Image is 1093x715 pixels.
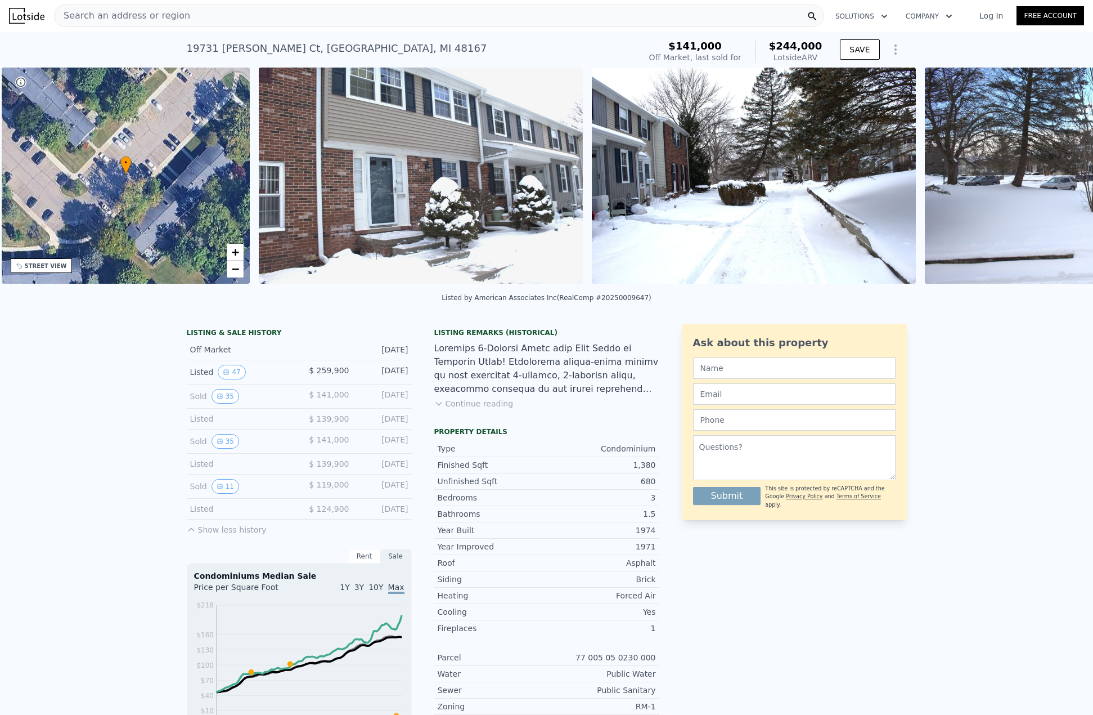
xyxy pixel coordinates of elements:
[358,434,408,449] div: [DATE]
[190,503,290,515] div: Listed
[194,570,404,582] div: Condominiums Median Sale
[196,646,214,654] tspan: $130
[1016,6,1084,25] a: Free Account
[765,485,895,509] div: This site is protected by reCAPTCHA and the Google and apply.
[187,328,412,339] div: LISTING & SALE HISTORY
[438,541,547,552] div: Year Improved
[259,68,583,284] img: Sale: 139684712 Parcel: 46558045
[668,40,722,52] span: $141,000
[190,344,290,355] div: Off Market
[9,8,44,24] img: Lotside
[190,389,290,404] div: Sold
[649,52,741,63] div: Off Market, last sold for
[693,487,761,505] button: Submit
[438,443,547,454] div: Type
[354,583,364,592] span: 3Y
[190,479,290,494] div: Sold
[438,652,547,663] div: Parcel
[786,493,822,499] a: Privacy Policy
[232,262,239,276] span: −
[218,365,245,379] button: View historical data
[547,492,656,503] div: 3
[434,398,514,409] button: Continue reading
[826,6,897,26] button: Solutions
[120,156,132,176] div: •
[547,668,656,680] div: Public Water
[190,434,290,449] div: Sold
[358,458,408,470] div: [DATE]
[358,365,408,379] div: [DATE]
[349,549,380,564] div: Rent
[380,549,412,564] div: Sale
[227,261,244,278] a: Zoom out
[190,413,290,424] div: Listed
[840,39,879,60] button: SAVE
[547,652,656,663] div: 77 005 05 0230 000
[309,459,349,468] span: $ 139,900
[897,6,961,26] button: Company
[547,443,656,454] div: Condominium
[438,459,547,471] div: Finished Sqft
[187,520,267,535] button: Show less history
[201,707,214,715] tspan: $10
[368,583,383,592] span: 10Y
[547,525,656,536] div: 1974
[693,357,896,379] input: Name
[309,390,349,399] span: $ 141,000
[592,68,916,284] img: Sale: 139684712 Parcel: 46558045
[438,525,547,536] div: Year Built
[438,476,547,487] div: Unfinished Sqft
[201,692,214,700] tspan: $40
[438,492,547,503] div: Bedrooms
[358,389,408,404] div: [DATE]
[120,158,132,168] span: •
[547,476,656,487] div: 680
[547,606,656,618] div: Yes
[693,409,896,431] input: Phone
[438,668,547,680] div: Water
[196,631,214,639] tspan: $160
[190,458,290,470] div: Listed
[769,40,822,52] span: $244,000
[547,590,656,601] div: Forced Air
[309,504,349,513] span: $ 124,900
[358,479,408,494] div: [DATE]
[187,41,487,56] div: 19731 [PERSON_NAME] Ct , [GEOGRAPHIC_DATA] , MI 48167
[438,701,547,712] div: Zoning
[438,557,547,569] div: Roof
[438,574,547,585] div: Siding
[442,294,651,302] div: Listed by American Associates Inc (RealComp #20250009647)
[309,366,349,375] span: $ 259,900
[547,557,656,569] div: Asphalt
[966,10,1016,21] a: Log In
[194,582,299,600] div: Price per Square Foot
[340,583,349,592] span: 1Y
[190,365,290,379] div: Listed
[438,508,547,520] div: Bathrooms
[547,459,656,471] div: 1,380
[547,701,656,712] div: RM-1
[196,601,214,609] tspan: $218
[438,590,547,601] div: Heating
[547,685,656,696] div: Public Sanitary
[212,389,239,404] button: View historical data
[438,685,547,696] div: Sewer
[309,435,349,444] span: $ 141,000
[25,262,67,270] div: STREET VIEW
[358,344,408,355] div: [DATE]
[434,328,659,337] div: Listing Remarks (Historical)
[547,541,656,552] div: 1971
[232,245,239,259] span: +
[769,52,822,63] div: Lotside ARV
[227,244,244,261] a: Zoom in
[309,414,349,423] span: $ 139,900
[547,508,656,520] div: 1.5
[434,342,659,396] div: Loremips 6-Dolorsi Ametc adip Elit Seddo ei Temporin Utlab! Etdolorema aliqua-enima minimv qu nos...
[358,413,408,424] div: [DATE]
[836,493,881,499] a: Terms of Service
[434,427,659,436] div: Property details
[884,38,907,61] button: Show Options
[196,662,214,669] tspan: $100
[693,383,896,405] input: Email
[55,9,190,23] span: Search an address or region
